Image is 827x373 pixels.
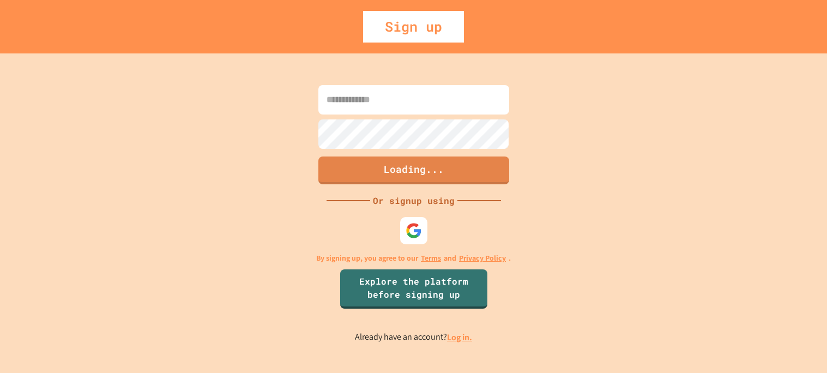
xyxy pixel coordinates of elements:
[447,332,472,343] a: Log in.
[355,330,472,344] p: Already have an account?
[421,252,441,264] a: Terms
[318,157,509,184] button: Loading...
[340,269,487,309] a: Explore the platform before signing up
[459,252,506,264] a: Privacy Policy
[316,252,511,264] p: By signing up, you agree to our and .
[406,222,422,239] img: google-icon.svg
[370,194,457,207] div: Or signup using
[363,11,464,43] div: Sign up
